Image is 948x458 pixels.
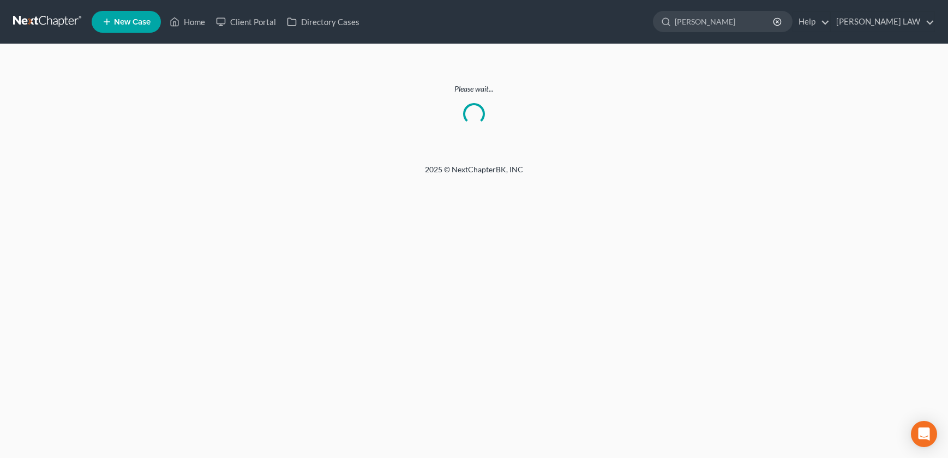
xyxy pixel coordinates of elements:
[281,12,365,32] a: Directory Cases
[163,164,785,184] div: 2025 © NextChapterBK, INC
[831,12,934,32] a: [PERSON_NAME] LAW
[211,12,281,32] a: Client Portal
[911,421,937,447] div: Open Intercom Messenger
[793,12,830,32] a: Help
[114,18,151,26] span: New Case
[164,12,211,32] a: Home
[13,83,935,94] p: Please wait...
[675,11,775,32] input: Search by name...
